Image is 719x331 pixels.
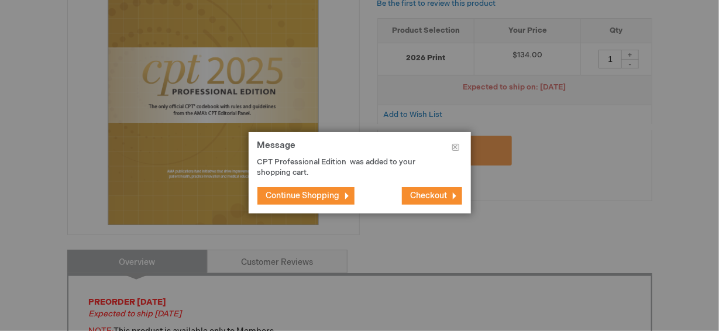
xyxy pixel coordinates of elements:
[257,141,462,157] h1: Message
[402,187,462,205] button: Checkout
[266,191,340,201] span: Continue Shopping
[411,191,448,201] span: Checkout
[257,157,445,178] p: CPT Professional Edition was added to your shopping cart.
[257,187,355,205] button: Continue Shopping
